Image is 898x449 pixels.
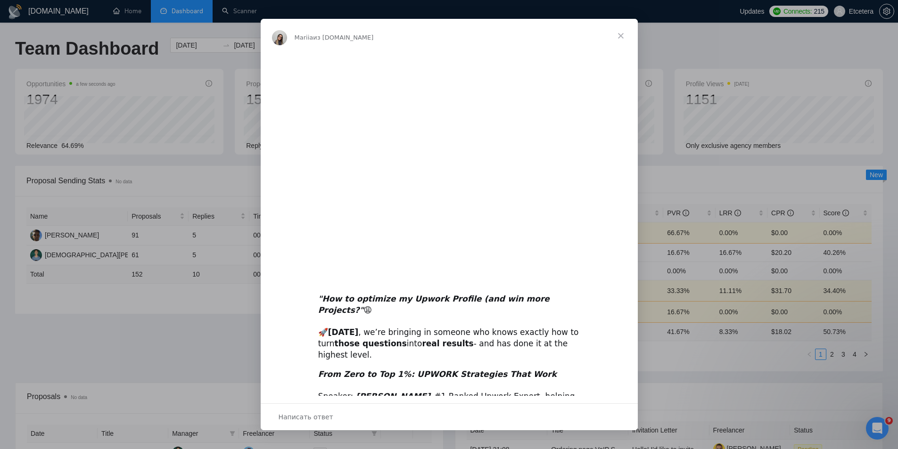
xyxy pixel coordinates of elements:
[356,392,430,401] b: [PERSON_NAME]
[422,339,473,348] b: real results
[272,30,287,45] img: Profile image for Mariia
[318,369,557,379] i: From Zero to Top 1%: UPWORK Strategies That Work
[279,411,333,423] span: Написать ответ
[353,392,434,401] i: –
[604,19,638,53] span: Закрыть
[261,403,638,430] div: Открыть разговор и ответить
[313,34,373,41] span: из [DOMAIN_NAME]
[328,327,359,337] b: [DATE]
[318,282,580,361] div: 🚀 , we’re bringing in someone who knows exactly how to turn into - and has done it at the highest...
[318,369,580,414] div: Speaker: #1 Ranked Upwork Expert, helping agencies & freelancers land jobs with ease.
[318,294,550,315] i: "How to optimize my Upwork Profile (and win more Projects?"
[335,339,407,348] b: those questions
[318,294,550,315] b: 😩
[295,34,313,41] span: Mariia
